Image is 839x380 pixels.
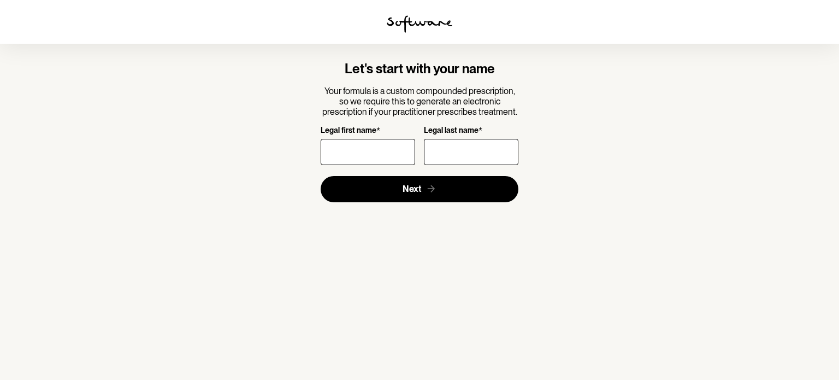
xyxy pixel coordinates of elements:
[321,176,519,202] button: Next
[321,126,376,136] p: Legal first name
[321,86,519,118] p: Your formula is a custom compounded prescription, so we require this to generate an electronic pr...
[321,61,519,77] h4: Let's start with your name
[387,15,452,33] img: software logo
[403,184,421,194] span: Next
[424,126,478,136] p: Legal last name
